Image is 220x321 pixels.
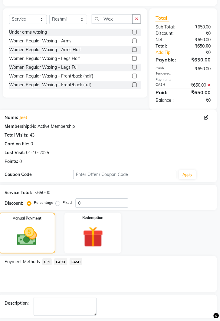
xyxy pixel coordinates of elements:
[183,66,215,76] div: ₹650.00
[5,259,40,265] span: Payment Methods
[76,224,110,250] img: _gift.svg
[26,150,49,156] div: 01-10-2025
[11,225,43,248] img: _cash.svg
[189,50,215,56] div: ₹0
[9,82,91,88] div: Women Regular Waxing - Front/back (full)
[5,172,73,178] div: Coupon Code
[151,89,183,96] div: Paid:
[5,150,25,156] div: Last Visit:
[156,15,169,22] span: Total
[151,98,183,104] div: Balance :
[9,29,47,36] div: Under arms waxing
[9,56,80,62] div: Women Regular Waxing - Legs Half
[92,15,133,24] input: Search or Scan
[12,216,41,221] label: Manual Payment
[5,300,29,307] div: Description:
[5,190,32,196] div: Service Total:
[151,82,183,89] div: CASH
[5,132,28,139] div: Total Visits:
[19,115,27,121] a: Jeet
[151,50,189,56] a: Add Tip
[151,31,183,37] div: Discount:
[31,141,33,147] div: 0
[151,24,183,31] div: Sub Total:
[183,82,215,89] div: ₹650.00
[9,65,78,71] div: Women Regular Waxing - Legs Full
[34,190,50,196] div: ₹650.00
[5,124,211,130] div: No Active Membership
[183,37,215,43] div: ₹650.00
[34,200,53,206] label: Percentage
[30,132,34,139] div: 43
[54,259,67,266] span: CARD
[42,259,52,266] span: UPI
[70,259,83,266] span: CASH
[73,170,176,180] input: Enter Offer / Coupon Code
[9,47,81,53] div: Women Regular Waxing - Arms Half
[183,89,215,96] div: ₹650.00
[156,78,211,83] div: Payments
[83,215,103,221] label: Redemption
[183,56,215,64] div: ₹650.00
[183,31,215,37] div: ₹0
[5,115,18,121] div: Name:
[5,200,23,207] div: Discount:
[183,24,215,31] div: ₹650.00
[183,43,215,50] div: ₹650.00
[9,73,93,80] div: Women Regular Waxing - Front/back (half)
[9,38,71,45] div: Women Regular Waxing - Arms
[179,170,196,180] button: Apply
[183,98,215,104] div: ₹0
[151,43,183,50] div: Total:
[19,159,22,165] div: 0
[5,141,29,147] div: Card on file:
[151,66,183,76] div: Cash Tendered:
[151,56,183,64] div: Payable:
[151,37,183,43] div: Net:
[63,200,72,206] label: Fixed
[5,124,31,130] div: Membership:
[5,159,18,165] div: Points:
